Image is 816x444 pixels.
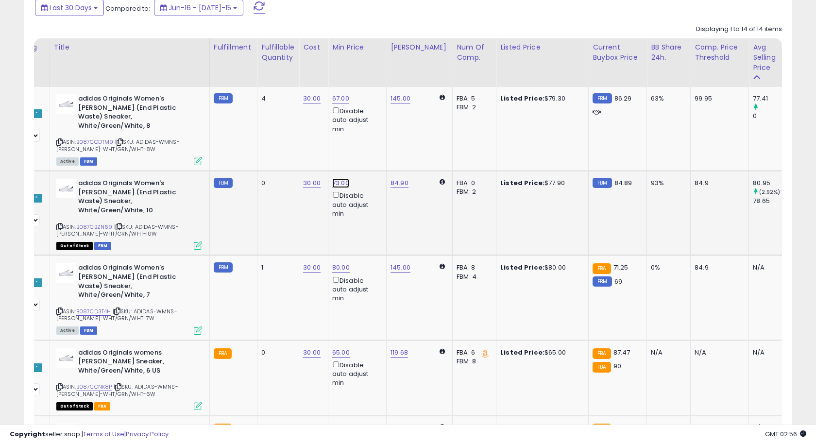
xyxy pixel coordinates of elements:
[695,348,741,357] div: N/A
[457,348,489,357] div: FBA: 6
[614,94,632,103] span: 86.29
[695,42,745,63] div: Comp. Price Threshold
[56,179,202,249] div: ASIN:
[500,42,584,52] div: Listed Price
[500,94,544,103] b: Listed Price:
[593,348,611,359] small: FBA
[56,242,93,250] span: All listings that are currently out of stock and unavailable for purchase on Amazon
[303,94,321,103] a: 30.00
[56,223,179,238] span: | SKU: ADIDAS-WMNS-[PERSON_NAME]-WHT/GRN/WHT-10W
[332,42,382,52] div: Min Price
[391,263,410,273] a: 145.00
[593,93,612,103] small: FBM
[303,178,321,188] a: 30.00
[753,42,788,73] div: Avg Selling Price
[753,179,792,188] div: 80.95
[332,94,349,103] a: 67.00
[695,94,741,103] div: 99.95
[500,348,544,357] b: Listed Price:
[50,3,92,13] span: Last 30 Days
[651,42,686,63] div: BB Share 24h.
[613,361,621,371] span: 90
[457,263,489,272] div: FBA: 8
[753,348,785,357] div: N/A
[78,94,196,133] b: adidas Originals Women's [PERSON_NAME] (End Plastic Waste) Sneaker, White/Green/White, 8
[457,42,492,63] div: Num of Comp.
[753,94,792,103] div: 77.41
[76,383,112,391] a: B087CCNK8P
[593,276,612,287] small: FBM
[457,357,489,366] div: FBM: 8
[332,359,379,388] div: Disable auto adjust min
[765,429,806,439] span: 2025-08-18 02:56 GMT
[500,348,581,357] div: $65.00
[214,93,233,103] small: FBM
[500,263,581,272] div: $80.00
[56,157,79,166] span: All listings currently available for purchase on Amazon
[614,178,632,188] span: 84.89
[500,179,581,188] div: $77.90
[500,178,544,188] b: Listed Price:
[76,223,113,231] a: B087CBZN69
[457,188,489,196] div: FBM: 2
[56,263,202,333] div: ASIN:
[83,429,124,439] a: Terms of Use
[56,307,177,322] span: | SKU: ADIDAS-WMNS-[PERSON_NAME]-WHT/GRN/WHT-7W
[56,383,178,397] span: | SKU: ADIDAS-WMNS-[PERSON_NAME]-WHT/GRN/WHT-6W
[332,105,379,134] div: Disable auto adjust min
[457,103,489,112] div: FBM: 2
[753,112,792,120] div: 0
[593,263,611,274] small: FBA
[759,188,780,196] small: (2.92%)
[332,190,379,218] div: Disable auto adjust min
[593,362,611,373] small: FBA
[651,179,683,188] div: 93%
[303,263,321,273] a: 30.00
[10,430,169,439] div: seller snap | |
[457,94,489,103] div: FBA: 5
[214,262,233,273] small: FBM
[78,348,196,378] b: adidas Originals womens [PERSON_NAME] Sneaker, White/Green/White, 6 US
[500,94,581,103] div: $79.30
[332,348,350,358] a: 65.00
[105,4,150,13] span: Compared to:
[214,178,233,188] small: FBM
[94,242,112,250] span: FBM
[614,277,622,286] span: 69
[214,348,232,359] small: FBA
[56,402,93,410] span: All listings that are currently out of stock and unavailable for purchase on Amazon
[391,42,448,52] div: [PERSON_NAME]
[613,348,630,357] span: 87.47
[56,348,76,368] img: 31uMss-CJHS._SL40_.jpg
[261,348,291,357] div: 0
[56,326,79,335] span: All listings currently available for purchase on Amazon
[303,348,321,358] a: 30.00
[753,263,785,272] div: N/A
[76,307,111,316] a: B087CD3T4H
[56,138,180,153] span: | SKU: ADIDAS-WMNS-[PERSON_NAME]-WHT/GRN/WHT-8W
[261,179,291,188] div: 0
[391,348,408,358] a: 119.68
[78,179,196,217] b: adidas Originals Women's [PERSON_NAME] (End Plastic Waste) Sneaker, White/Green/White, 10
[332,275,379,303] div: Disable auto adjust min
[593,42,643,63] div: Current Buybox Price
[56,179,76,198] img: 31uMss-CJHS._SL40_.jpg
[4,42,46,52] div: Repricing
[651,94,683,103] div: 63%
[332,263,350,273] a: 80.00
[695,263,741,272] div: 84.9
[10,429,45,439] strong: Copyright
[56,94,76,114] img: 31uMss-CJHS._SL40_.jpg
[54,42,205,52] div: Title
[332,178,349,188] a: 73.00
[56,263,76,283] img: 31uMss-CJHS._SL40_.jpg
[78,263,196,302] b: adidas Originals Women's [PERSON_NAME] (End Plastic Waste) Sneaker, White/Green/White, 7
[391,178,408,188] a: 84.90
[261,42,295,63] div: Fulfillable Quantity
[651,348,683,357] div: N/A
[94,402,111,410] span: FBA
[169,3,231,13] span: Jun-16 - [DATE]-15
[457,179,489,188] div: FBA: 0
[303,42,324,52] div: Cost
[56,94,202,164] div: ASIN:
